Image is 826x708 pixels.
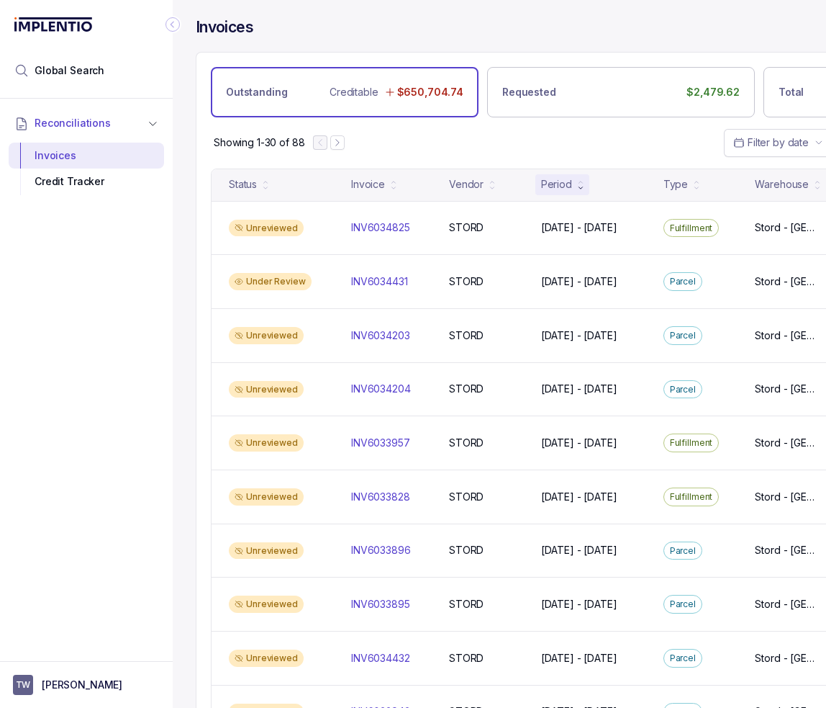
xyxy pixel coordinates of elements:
p: STORD [449,543,484,557]
p: STORD [449,274,484,289]
div: Remaining page entries [214,135,304,150]
p: Stord - [GEOGRAPHIC_DATA] [755,220,818,235]
div: Unreviewed [229,327,304,344]
h4: Invoices [196,17,253,37]
p: INV6034431 [351,274,408,289]
div: Period [541,177,572,192]
p: Parcel [670,382,696,397]
p: STORD [449,436,484,450]
div: Type [663,177,688,192]
div: Invoices [20,143,153,169]
button: Reconciliations [9,107,164,139]
p: Parcel [670,597,696,611]
p: Fulfillment [670,436,713,450]
p: [DATE] - [DATE] [541,543,617,557]
p: Requested [502,85,556,99]
div: Warehouse [755,177,809,192]
p: STORD [449,220,484,235]
span: Filter by date [748,136,809,148]
p: [DATE] - [DATE] [541,382,617,396]
p: Stord - [GEOGRAPHIC_DATA] [755,543,818,557]
p: INV6034825 [351,220,410,235]
p: INV6034204 [351,382,411,396]
p: Stord - [GEOGRAPHIC_DATA] [755,274,818,289]
p: Stord - [GEOGRAPHIC_DATA] [755,436,818,450]
p: STORD [449,382,484,396]
p: Fulfillment [670,221,713,236]
button: Next Page [330,135,345,150]
p: [PERSON_NAME] [42,678,122,692]
p: Outstanding [226,85,287,99]
p: Stord - [GEOGRAPHIC_DATA] [755,651,818,666]
p: INV6033828 [351,490,410,504]
div: Under Review [229,273,312,290]
p: INV6034432 [351,651,410,666]
div: Unreviewed [229,596,304,613]
p: STORD [449,651,484,666]
p: Stord - [GEOGRAPHIC_DATA] [755,490,818,504]
p: [DATE] - [DATE] [541,597,617,611]
div: Unreviewed [229,381,304,398]
p: [DATE] - [DATE] [541,651,617,666]
p: Stord - [GEOGRAPHIC_DATA] [755,328,818,343]
p: [DATE] - [DATE] [541,436,617,450]
p: [DATE] - [DATE] [541,220,617,235]
search: Date Range Picker [733,135,809,150]
p: INV6033957 [351,436,410,450]
button: User initials[PERSON_NAME] [13,675,160,695]
p: Total [779,85,804,99]
p: INV6033896 [351,543,411,557]
p: [DATE] - [DATE] [541,274,617,289]
p: INV6033895 [351,597,410,611]
div: Credit Tracker [20,169,153,194]
p: INV6034203 [351,328,410,343]
div: Collapse Icon [164,16,181,33]
span: User initials [13,675,33,695]
p: [DATE] - [DATE] [541,328,617,343]
p: STORD [449,597,484,611]
span: Reconciliations [35,116,111,130]
div: Unreviewed [229,488,304,506]
div: Unreviewed [229,542,304,560]
p: Parcel [670,651,696,666]
p: STORD [449,328,484,343]
div: Unreviewed [229,220,304,237]
p: Parcel [670,544,696,558]
p: Stord - [GEOGRAPHIC_DATA] [755,597,818,611]
span: Global Search [35,63,104,78]
div: Status [229,177,257,192]
p: Showing 1-30 of 88 [214,135,304,150]
p: STORD [449,490,484,504]
p: Stord - [GEOGRAPHIC_DATA] [755,382,818,396]
p: $2,479.62 [686,85,740,99]
div: Reconciliations [9,140,164,198]
div: Unreviewed [229,650,304,667]
p: Parcel [670,328,696,343]
p: Creditable [330,85,378,99]
div: Vendor [449,177,484,192]
p: [DATE] - [DATE] [541,490,617,504]
p: Fulfillment [670,490,713,504]
p: Parcel [670,274,696,289]
p: $650,704.74 [397,85,463,99]
div: Invoice [351,177,385,192]
div: Unreviewed [229,434,304,452]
